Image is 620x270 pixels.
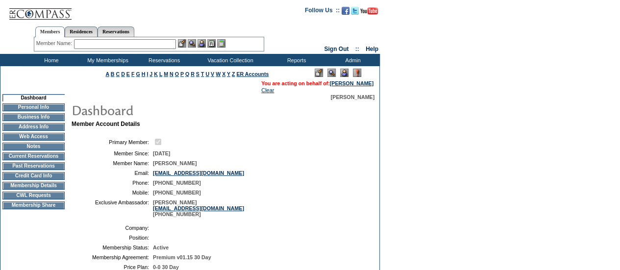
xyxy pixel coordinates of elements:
img: pgTtlDashboard.gif [71,100,267,120]
b: Member Account Details [72,121,140,127]
img: Impersonate [340,69,348,77]
td: Home [22,54,78,66]
a: S [196,71,199,77]
td: Business Info [2,113,65,121]
td: Membership Details [2,182,65,190]
a: Residences [65,26,98,37]
a: K [154,71,158,77]
a: H [142,71,146,77]
a: A [106,71,109,77]
a: T [201,71,204,77]
td: Membership Status: [75,245,149,250]
td: Membership Share [2,201,65,209]
td: Address Info [2,123,65,131]
a: L [159,71,162,77]
img: Subscribe to our YouTube Channel [360,7,378,15]
span: [PERSON_NAME] [331,94,374,100]
span: You are acting on behalf of: [261,80,373,86]
a: V [211,71,214,77]
td: Notes [2,143,65,150]
img: Log Concern/Member Elevation [353,69,361,77]
a: I [147,71,148,77]
a: R [191,71,195,77]
img: View Mode [327,69,336,77]
a: B [111,71,115,77]
a: W [216,71,221,77]
a: Reservations [98,26,134,37]
td: Email: [75,170,149,176]
a: P [180,71,184,77]
a: [EMAIL_ADDRESS][DOMAIN_NAME] [153,170,244,176]
span: Active [153,245,169,250]
td: Mobile: [75,190,149,196]
span: Premium v01.15 30 Day [153,254,211,260]
a: Follow us on Twitter [351,10,359,16]
td: Price Plan: [75,264,149,270]
a: Sign Out [324,46,348,52]
a: [PERSON_NAME] [330,80,373,86]
td: Web Access [2,133,65,141]
td: CWL Requests [2,192,65,199]
a: Z [232,71,235,77]
span: :: [355,46,359,52]
td: Current Reservations [2,152,65,160]
a: O [175,71,179,77]
a: Members [35,26,65,37]
img: Follow us on Twitter [351,7,359,15]
td: Reservations [135,54,191,66]
a: D [121,71,125,77]
a: Become our fan on Facebook [342,10,349,16]
a: ER Accounts [236,71,269,77]
a: M [164,71,168,77]
a: Help [366,46,378,52]
td: Company: [75,225,149,231]
a: J [149,71,152,77]
td: Member Name: [75,160,149,166]
td: Credit Card Info [2,172,65,180]
a: Y [227,71,230,77]
a: F [131,71,135,77]
a: U [205,71,209,77]
td: Exclusive Ambassador: [75,199,149,217]
span: 0-0 30 Day [153,264,179,270]
td: Position: [75,235,149,241]
img: b_edit.gif [178,39,186,48]
td: Past Reservations [2,162,65,170]
img: b_calculator.gif [217,39,225,48]
td: Admin [323,54,380,66]
span: [PERSON_NAME] [PHONE_NUMBER] [153,199,244,217]
td: Member Since: [75,150,149,156]
td: Vacation Collection [191,54,267,66]
a: G [136,71,140,77]
img: Impersonate [198,39,206,48]
a: C [116,71,120,77]
div: Member Name: [36,39,74,48]
span: [DATE] [153,150,170,156]
span: [PERSON_NAME] [153,160,197,166]
a: N [170,71,174,77]
td: Follow Us :: [305,6,340,18]
td: Primary Member: [75,137,149,147]
a: E [126,71,130,77]
a: X [222,71,225,77]
td: Membership Agreement: [75,254,149,260]
span: [PHONE_NUMBER] [153,180,201,186]
span: [PHONE_NUMBER] [153,190,201,196]
a: [EMAIL_ADDRESS][DOMAIN_NAME] [153,205,244,211]
td: Reports [267,54,323,66]
td: Dashboard [2,94,65,101]
td: Phone: [75,180,149,186]
img: Reservations [207,39,216,48]
td: Personal Info [2,103,65,111]
img: Edit Mode [315,69,323,77]
a: Subscribe to our YouTube Channel [360,10,378,16]
a: Q [185,71,189,77]
img: Become our fan on Facebook [342,7,349,15]
a: Clear [261,87,274,93]
td: My Memberships [78,54,135,66]
img: View [188,39,196,48]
